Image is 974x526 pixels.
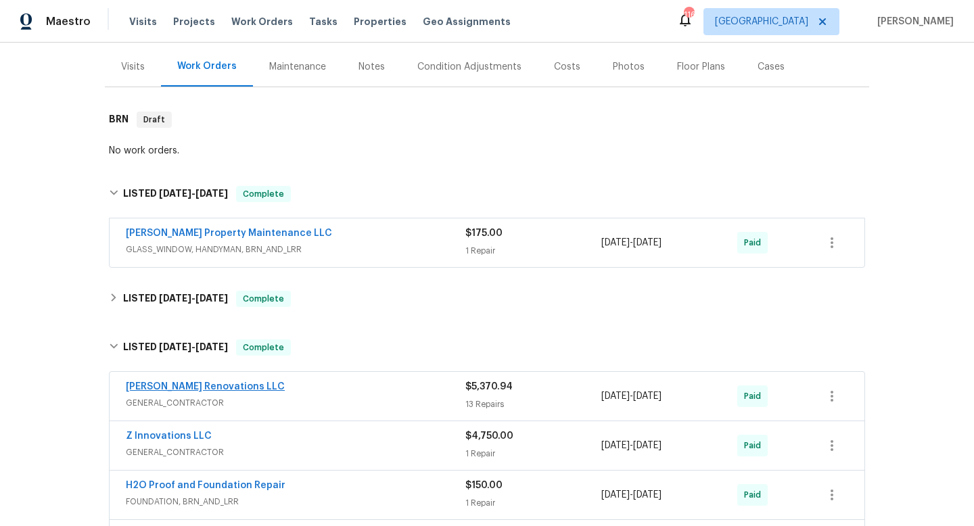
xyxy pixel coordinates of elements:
div: BRN Draft [105,98,869,141]
span: [DATE] [633,391,662,401]
span: Work Orders [231,15,293,28]
span: $150.00 [465,481,503,490]
span: - [601,439,662,452]
h6: BRN [109,112,129,128]
span: [DATE] [601,441,630,450]
h6: LISTED [123,291,228,307]
a: [PERSON_NAME] Renovations LLC [126,382,285,391]
a: [PERSON_NAME] Property Maintenance LLC [126,229,332,238]
span: Tasks [309,17,338,26]
span: Complete [237,187,289,201]
span: GENERAL_CONTRACTOR [126,446,465,459]
div: Cases [758,60,785,74]
span: FOUNDATION, BRN_AND_LRR [126,495,465,508]
span: Paid [744,488,766,502]
a: Z Innovations LLC [126,431,212,441]
h6: LISTED [123,186,228,202]
span: Maestro [46,15,91,28]
div: LISTED [DATE]-[DATE]Complete [105,172,869,216]
div: LISTED [DATE]-[DATE]Complete [105,326,869,369]
span: [GEOGRAPHIC_DATA] [715,15,808,28]
a: H2O Proof and Foundation Repair [126,481,285,490]
span: Projects [173,15,215,28]
span: Complete [237,292,289,306]
div: 1 Repair [465,244,601,258]
div: No work orders. [109,144,865,158]
span: GLASS_WINDOW, HANDYMAN, BRN_AND_LRR [126,243,465,256]
span: [DATE] [159,293,191,303]
div: Work Orders [177,59,237,73]
span: [DATE] [601,238,630,247]
div: Maintenance [269,60,326,74]
span: - [159,189,228,198]
span: Paid [744,236,766,249]
div: Notes [358,60,385,74]
span: - [159,293,228,303]
span: $175.00 [465,229,503,238]
div: Condition Adjustments [417,60,521,74]
span: Complete [237,341,289,354]
span: [DATE] [159,342,191,352]
span: Visits [129,15,157,28]
div: Floor Plans [677,60,725,74]
span: [DATE] [601,391,630,401]
span: Paid [744,389,766,403]
span: GENERAL_CONTRACTOR [126,396,465,410]
span: - [601,488,662,502]
span: Draft [138,113,170,126]
div: Costs [554,60,580,74]
span: $5,370.94 [465,382,513,391]
span: [DATE] [633,238,662,247]
span: Paid [744,439,766,452]
span: [DATE] [195,293,228,303]
span: $4,750.00 [465,431,513,441]
div: LISTED [DATE]-[DATE]Complete [105,283,869,315]
span: [DATE] [633,441,662,450]
div: 1 Repair [465,447,601,460]
div: 116 [684,8,693,22]
div: Photos [613,60,645,74]
span: [DATE] [159,189,191,198]
span: Properties [354,15,407,28]
span: - [601,389,662,403]
span: - [601,236,662,249]
span: - [159,342,228,352]
span: [DATE] [633,490,662,500]
span: [DATE] [195,189,228,198]
div: Visits [121,60,145,74]
span: [DATE] [601,490,630,500]
h6: LISTED [123,339,228,356]
span: [DATE] [195,342,228,352]
span: [PERSON_NAME] [872,15,954,28]
div: 13 Repairs [465,398,601,411]
span: Geo Assignments [423,15,511,28]
div: 1 Repair [465,496,601,510]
